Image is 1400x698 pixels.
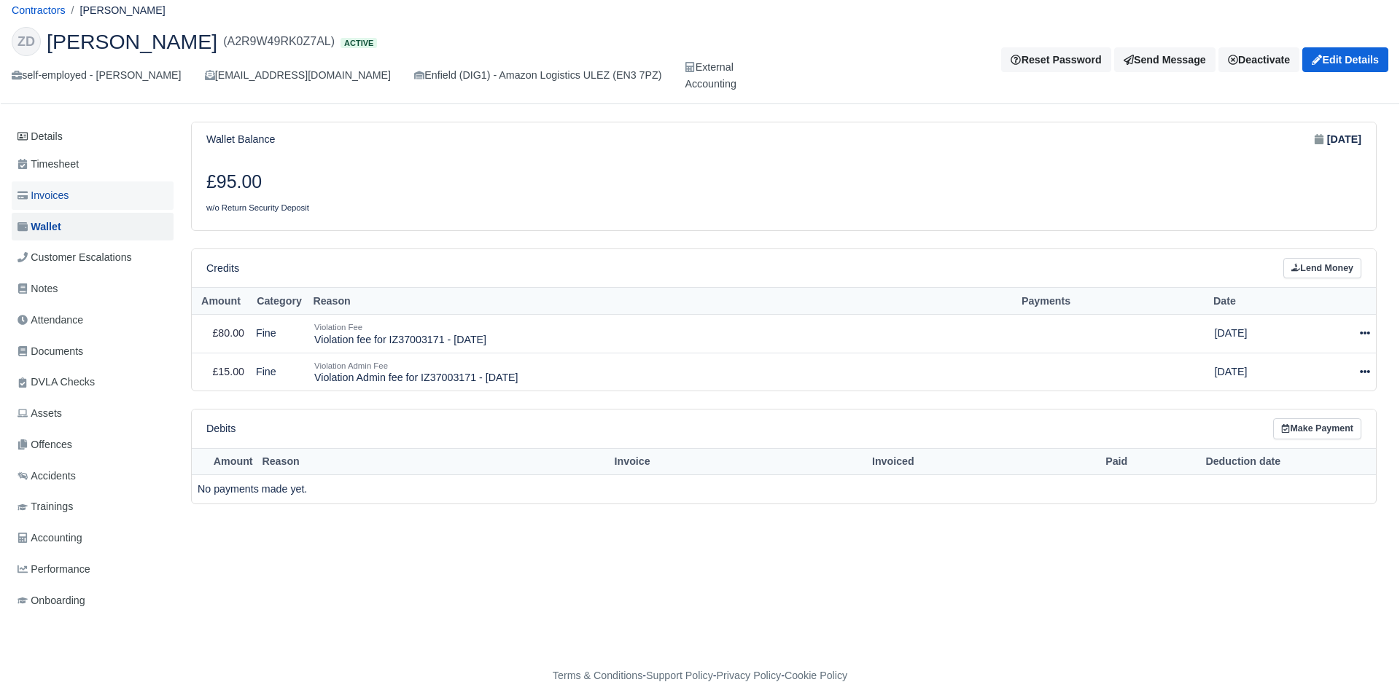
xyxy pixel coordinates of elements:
iframe: Chat Widget [1327,628,1400,698]
span: Accidents [17,468,76,485]
span: Active [341,38,377,49]
h6: Debits [206,423,236,435]
div: - - - [284,667,1116,684]
th: Amount [192,288,250,315]
small: Violation Fee [314,323,362,332]
th: Deduction date [1201,448,1347,475]
span: Attendance [17,312,83,329]
span: Assets [17,405,62,422]
div: Zakaria Djabbour [1,15,1399,105]
span: Notes [17,281,58,297]
th: Reason [308,288,1017,315]
h3: £95.00 [206,171,773,193]
td: £80.00 [192,314,250,353]
td: [DATE] [1209,353,1304,391]
td: £15.00 [192,353,250,391]
a: Documents [12,337,174,366]
span: DVLA Checks [17,374,95,391]
span: Timesheet [17,156,79,173]
th: Reason [257,448,510,475]
td: Violation fee for IZ37003171 - [DATE] [308,314,1017,353]
span: Performance [17,561,90,578]
a: Edit Details [1302,47,1388,72]
span: (A2R9W49RK0Z7AL) [223,33,335,50]
a: Customer Escalations [12,243,174,272]
small: Violation Admin Fee [314,361,388,370]
td: No payments made yet. [192,475,1347,503]
strong: [DATE] [1327,131,1361,148]
a: Make Payment [1273,418,1361,439]
h6: Wallet Balance [206,133,275,146]
div: External Accounting [685,59,736,93]
span: Invoices [17,187,69,204]
a: Timesheet [12,150,174,179]
td: Fine [250,314,308,353]
span: Offences [17,436,72,453]
a: Assets [12,399,174,428]
a: Performance [12,555,174,584]
a: Details [12,123,174,150]
a: Support Policy [646,670,713,681]
a: Trainings [12,493,174,521]
a: Offences [12,431,174,459]
a: Deactivate [1218,47,1299,72]
th: Invoice [510,448,754,475]
button: Reset Password [1001,47,1111,72]
th: Payments [1017,288,1209,315]
a: Send Message [1114,47,1216,72]
div: ZD [12,27,41,56]
span: Onboarding [17,592,85,609]
a: Accidents [12,462,174,490]
div: [EMAIL_ADDRESS][DOMAIN_NAME] [205,67,391,84]
a: Attendance [12,306,174,334]
a: Invoices [12,181,174,210]
a: Accounting [12,524,174,552]
td: [DATE] [1209,314,1304,353]
a: Contractors [12,4,66,16]
a: Terms & Conditions [553,670,642,681]
span: Wallet [17,219,61,235]
td: Violation Admin fee for IZ37003171 - [DATE] [308,353,1017,391]
a: Wallet [12,213,174,241]
small: w/o Return Security Deposit [206,203,309,212]
th: Amount [192,448,257,475]
th: Paid [1032,448,1201,475]
a: DVLA Checks [12,368,174,396]
a: Privacy Policy [717,670,782,681]
span: [PERSON_NAME] [47,31,217,52]
a: Notes [12,275,174,303]
th: Invoiced [754,448,1032,475]
a: Onboarding [12,587,174,615]
th: Date [1209,288,1304,315]
a: Lend Money [1283,258,1361,279]
span: Customer Escalations [17,249,132,266]
div: self-employed - [PERSON_NAME] [12,67,182,84]
span: Accounting [17,530,82,546]
th: Category [250,288,308,315]
a: Cookie Policy [785,670,847,681]
li: [PERSON_NAME] [66,2,166,19]
span: Documents [17,343,83,360]
td: Fine [250,353,308,391]
div: Enfield (DIG1) - Amazon Logistics ULEZ (EN3 7PZ) [414,67,661,84]
h6: Credits [206,262,239,275]
span: Trainings [17,498,73,515]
